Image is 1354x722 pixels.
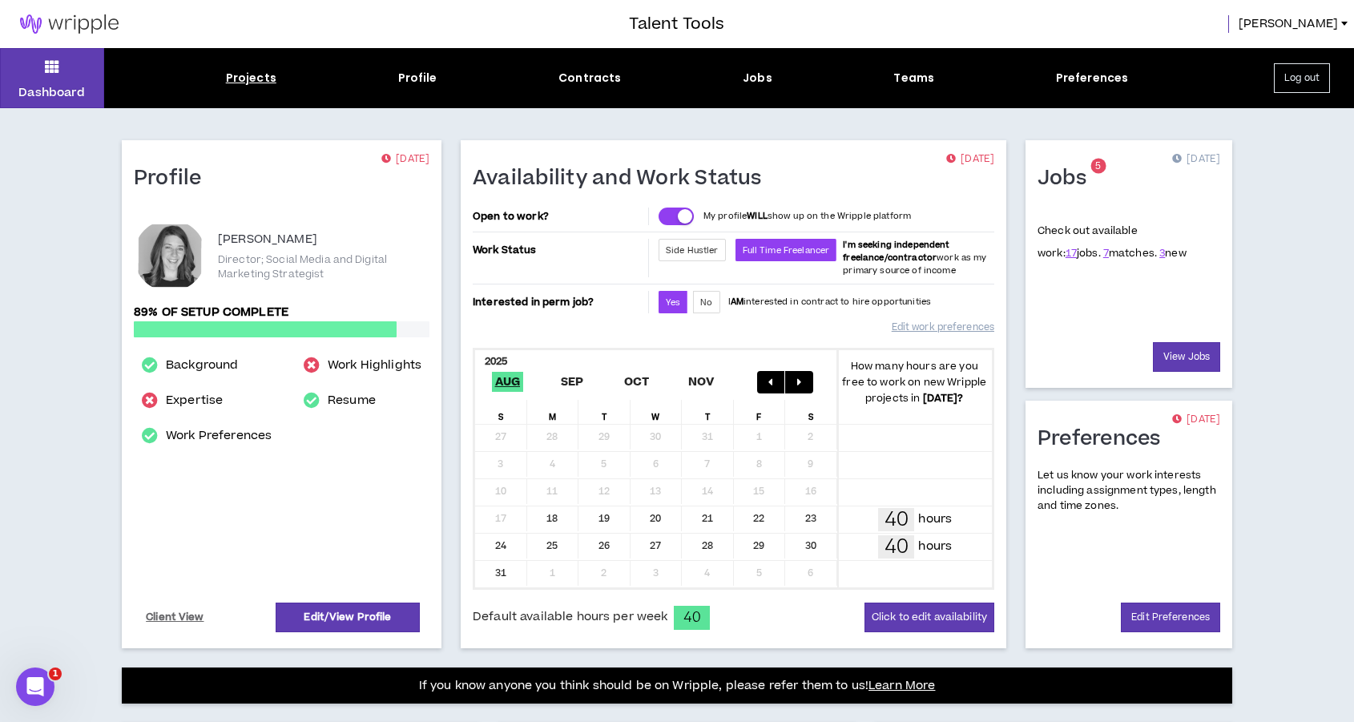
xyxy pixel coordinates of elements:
[475,400,527,424] div: S
[918,538,952,555] p: hours
[923,391,964,405] b: [DATE] ?
[473,291,645,313] p: Interested in perm job?
[1038,166,1098,192] h1: Jobs
[728,296,932,309] p: I interested in contract to hire opportunities
[527,400,579,424] div: M
[398,70,437,87] div: Profile
[1038,468,1220,514] p: Let us know your work interests including assignment types, length and time zones.
[1153,342,1220,372] a: View Jobs
[1066,246,1101,260] span: jobs.
[226,70,276,87] div: Projects
[1066,246,1077,260] a: 17
[558,70,621,87] div: Contracts
[703,210,911,223] p: My profile show up on the Wripple platform
[1095,159,1101,173] span: 5
[685,372,718,392] span: Nov
[473,210,645,223] p: Open to work?
[49,668,62,680] span: 1
[743,70,772,87] div: Jobs
[1090,159,1106,174] sup: 5
[134,220,206,292] div: Samantha D.
[558,372,587,392] span: Sep
[134,166,214,192] h1: Profile
[1056,70,1129,87] div: Preferences
[1121,603,1220,632] a: Edit Preferences
[166,391,223,410] a: Expertise
[629,12,724,36] h3: Talent Tools
[1172,412,1220,428] p: [DATE]
[868,677,935,694] a: Learn More
[18,84,85,101] p: Dashboard
[666,296,680,309] span: Yes
[837,358,993,406] p: How many hours are you free to work on new Wripple projects in
[747,210,768,222] strong: WILL
[682,400,734,424] div: T
[218,230,317,249] p: [PERSON_NAME]
[492,372,524,392] span: Aug
[166,356,238,375] a: Background
[1239,15,1338,33] span: [PERSON_NAME]
[734,400,786,424] div: F
[666,244,719,256] span: Side Hustler
[1159,246,1165,260] a: 3
[843,239,949,264] b: I'm seeking independent freelance/contractor
[143,603,207,631] a: Client View
[1159,246,1187,260] span: new
[700,296,712,309] span: No
[328,356,421,375] a: Work Highlights
[893,70,934,87] div: Teams
[473,166,774,192] h1: Availability and Work Status
[419,676,936,696] p: If you know anyone you think should be on Wripple, please refer them to us!
[381,151,429,167] p: [DATE]
[892,313,994,341] a: Edit work preferences
[1038,224,1187,260] p: Check out available work:
[473,239,645,261] p: Work Status
[578,400,631,424] div: T
[1038,426,1173,452] h1: Preferences
[166,426,272,446] a: Work Preferences
[1274,63,1330,93] button: Log out
[785,400,837,424] div: S
[1172,151,1220,167] p: [DATE]
[864,603,994,632] button: Click to edit availability
[843,239,986,276] span: work as my primary source of income
[328,391,376,410] a: Resume
[134,304,429,321] p: 89% of setup complete
[918,510,952,528] p: hours
[1103,246,1109,260] a: 7
[16,668,54,706] iframe: Intercom live chat
[731,296,743,308] strong: AM
[1103,246,1157,260] span: matches.
[631,400,683,424] div: W
[473,608,667,626] span: Default available hours per week
[276,603,420,632] a: Edit/View Profile
[485,354,508,369] b: 2025
[218,252,429,281] p: Director; Social Media and Digital Marketing Strategist
[621,372,653,392] span: Oct
[946,151,994,167] p: [DATE]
